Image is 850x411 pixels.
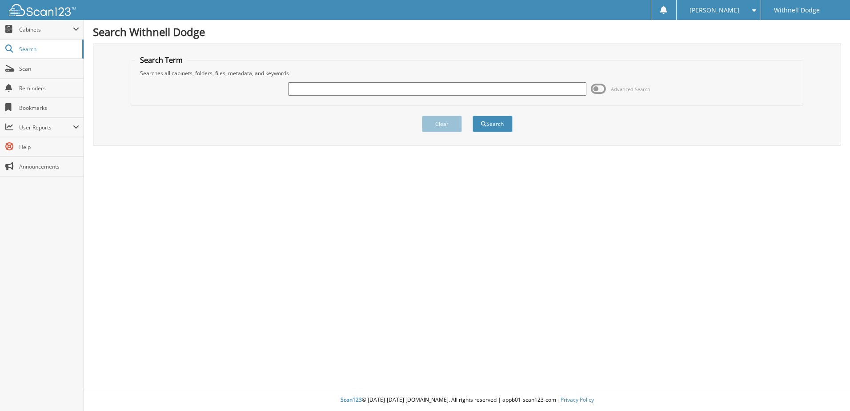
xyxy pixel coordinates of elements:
[422,116,462,132] button: Clear
[19,163,79,170] span: Announcements
[93,24,841,39] h1: Search Withnell Dodge
[19,85,79,92] span: Reminders
[136,55,187,65] legend: Search Term
[341,396,362,403] span: Scan123
[19,26,73,33] span: Cabinets
[19,45,78,53] span: Search
[19,104,79,112] span: Bookmarks
[561,396,594,403] a: Privacy Policy
[19,124,73,131] span: User Reports
[9,4,76,16] img: scan123-logo-white.svg
[19,65,79,73] span: Scan
[774,8,820,13] span: Withnell Dodge
[84,389,850,411] div: © [DATE]-[DATE] [DOMAIN_NAME]. All rights reserved | appb01-scan123-com |
[19,143,79,151] span: Help
[611,86,650,93] span: Advanced Search
[136,69,798,77] div: Searches all cabinets, folders, files, metadata, and keywords
[473,116,513,132] button: Search
[690,8,739,13] span: [PERSON_NAME]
